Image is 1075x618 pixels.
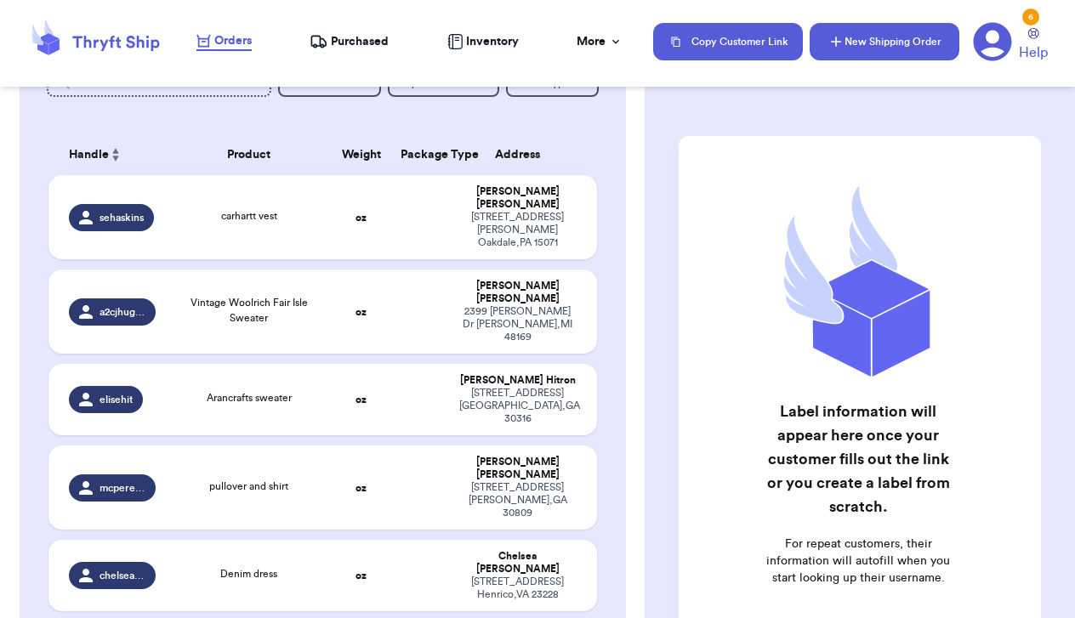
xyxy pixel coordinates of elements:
div: [PERSON_NAME] [PERSON_NAME] [459,280,576,305]
th: Weight [332,134,390,175]
strong: oz [355,394,367,405]
div: [STREET_ADDRESS][PERSON_NAME] Oakdale , PA 15071 [459,211,576,249]
div: [PERSON_NAME] [PERSON_NAME] [459,456,576,481]
span: pullover and shirt [209,481,288,491]
span: carhartt vest [221,211,277,221]
span: Arancrafts sweater [207,393,292,403]
strong: oz [355,570,367,581]
h2: Label information will appear here once your customer fills out the link or you create a label fr... [759,400,958,519]
strong: oz [355,213,367,223]
span: chelseadianemontgomery [100,569,146,582]
a: Help [1019,28,1048,63]
p: For repeat customers, their information will autofill when you start looking up their username. [759,536,958,587]
div: 6 [1022,9,1039,26]
span: Inventory [466,33,519,50]
div: 2399 [PERSON_NAME] Dr [PERSON_NAME] , MI 48169 [459,305,576,343]
a: Purchased [310,33,389,50]
span: mcperezroberts [100,481,146,495]
span: Vintage Woolrich Fair Isle Sweater [191,298,308,323]
a: Orders [196,32,252,51]
strong: oz [355,483,367,493]
span: Handle [69,146,109,164]
a: 6 [973,22,1012,61]
th: Address [449,134,596,175]
strong: oz [355,307,367,317]
th: Package Type [390,134,449,175]
button: New Shipping Order [810,23,959,60]
span: Help [1019,43,1048,63]
span: Denim dress [220,569,277,579]
span: a2cjhughes [100,305,146,319]
div: Chelsea [PERSON_NAME] [459,550,576,575]
div: More [577,33,623,50]
div: [STREET_ADDRESS] [GEOGRAPHIC_DATA] , GA 30316 [459,387,576,425]
a: Inventory [447,33,519,50]
span: Orders [214,32,252,49]
button: Sort ascending [109,145,122,165]
span: elisehit [100,393,133,406]
th: Product [166,134,331,175]
div: [STREET_ADDRESS] Henrico , VA 23228 [459,575,576,601]
div: [PERSON_NAME] [PERSON_NAME] [459,185,576,211]
button: Copy Customer Link [653,23,803,60]
span: Purchased [331,33,389,50]
div: [PERSON_NAME] Hitron [459,374,576,387]
span: sehaskins [100,211,144,224]
div: [STREET_ADDRESS] [PERSON_NAME] , GA 30809 [459,481,576,519]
